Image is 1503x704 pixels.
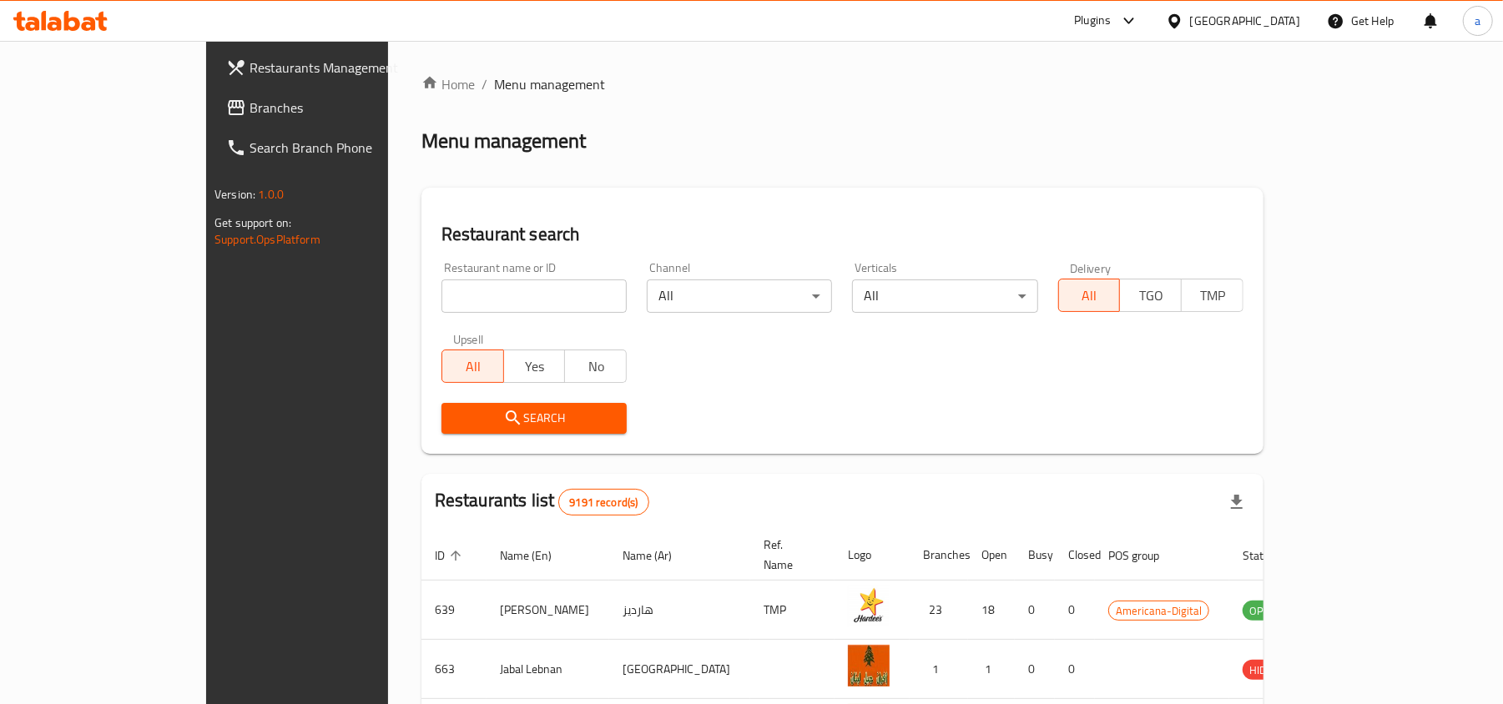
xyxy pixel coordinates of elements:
th: Branches [910,530,968,581]
span: All [449,355,497,379]
div: [GEOGRAPHIC_DATA] [1190,12,1300,30]
td: هارديز [609,581,750,640]
span: Americana-Digital [1109,601,1208,621]
div: HIDDEN [1243,660,1293,680]
td: 0 [1055,581,1095,640]
span: Ref. Name [764,535,815,575]
button: TMP [1181,279,1243,312]
label: Upsell [453,333,484,344]
td: 1 [910,640,968,699]
button: All [441,349,504,383]
h2: Restaurant search [441,222,1243,247]
button: Yes [503,349,566,383]
span: Version: [214,184,255,205]
td: 0 [1015,640,1055,699]
span: OPEN [1243,601,1284,621]
div: Plugins [1074,11,1111,31]
span: Menu management [494,74,605,94]
label: Delivery [1070,262,1112,274]
span: Branches [250,98,444,118]
td: 0 [1015,581,1055,640]
td: [PERSON_NAME] [487,581,609,640]
td: 1 [968,640,1015,699]
span: Name (En) [500,546,573,566]
div: OPEN [1243,601,1284,621]
th: Busy [1015,530,1055,581]
span: Status [1243,546,1297,566]
td: [GEOGRAPHIC_DATA] [609,640,750,699]
h2: Restaurants list [435,488,649,515]
span: Search Branch Phone [250,138,444,158]
a: Support.OpsPlatform [214,229,320,250]
span: HIDDEN [1243,661,1293,680]
span: No [572,355,620,379]
span: All [1066,284,1114,308]
span: Get support on: [214,212,291,234]
th: Closed [1055,530,1095,581]
nav: breadcrumb [421,74,1263,94]
span: a [1475,12,1480,30]
span: Name (Ar) [623,546,693,566]
td: TMP [750,581,835,640]
span: Restaurants Management [250,58,444,78]
div: Total records count [558,489,648,515]
span: Search [455,408,613,429]
span: ID [435,546,467,566]
button: No [564,349,627,383]
td: Jabal Lebnan [487,640,609,699]
th: Open [968,530,1015,581]
a: Branches [213,88,457,128]
button: Search [441,403,627,434]
th: Logo [835,530,910,581]
img: Jabal Lebnan [848,645,890,686]
button: TGO [1119,279,1182,312]
div: All [647,279,832,313]
img: Hardee's [848,586,890,627]
a: Search Branch Phone [213,128,457,168]
li: / [482,74,487,94]
td: 23 [910,581,968,640]
div: Export file [1217,482,1257,522]
td: 18 [968,581,1015,640]
td: 0 [1055,640,1095,699]
span: Yes [511,355,559,379]
div: All [852,279,1037,313]
button: All [1058,279,1121,312]
span: TGO [1127,284,1175,308]
span: 9191 record(s) [559,495,648,510]
span: 1.0.0 [258,184,284,205]
span: POS group [1108,546,1181,566]
span: TMP [1188,284,1237,308]
a: Restaurants Management [213,48,457,88]
h2: Menu management [421,128,586,154]
input: Search for restaurant name or ID.. [441,279,627,313]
